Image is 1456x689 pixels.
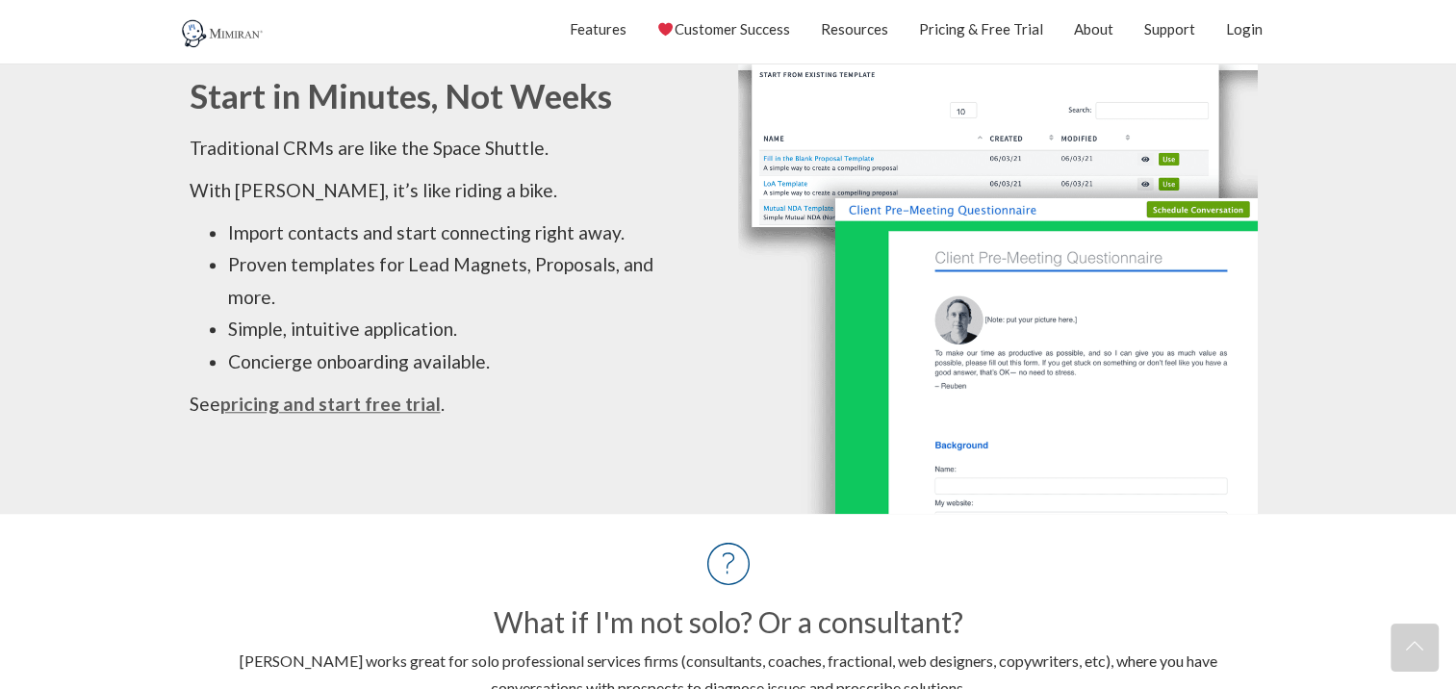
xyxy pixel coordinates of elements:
[1226,5,1263,53] a: Login
[1144,5,1195,53] a: Support
[494,604,963,639] span: What if I'm not solo? Or a consultant?
[657,5,789,53] a: Customer Success
[570,5,626,53] a: Features
[228,313,671,345] li: Simple, intuitive application.
[1074,5,1113,53] a: About
[190,174,671,207] p: With [PERSON_NAME], it’s like riding a bike.
[228,248,671,313] li: Proven templates for Lead Magnets, Proposals, and more.
[821,5,888,53] a: Resources
[190,132,671,165] p: Traditional CRMs are like the Space Shuttle.
[658,22,673,37] img: ❤️
[190,388,671,421] div: See .
[919,5,1043,53] a: Pricing & Free Trial
[180,19,267,48] img: Mimiran CRM
[228,217,671,249] li: Import contacts and start connecting right away.
[190,79,671,113] h2: Start in Minutes, Not Weeks
[228,345,671,378] li: Concierge onboarding available.
[220,393,441,415] a: pricing and start free trial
